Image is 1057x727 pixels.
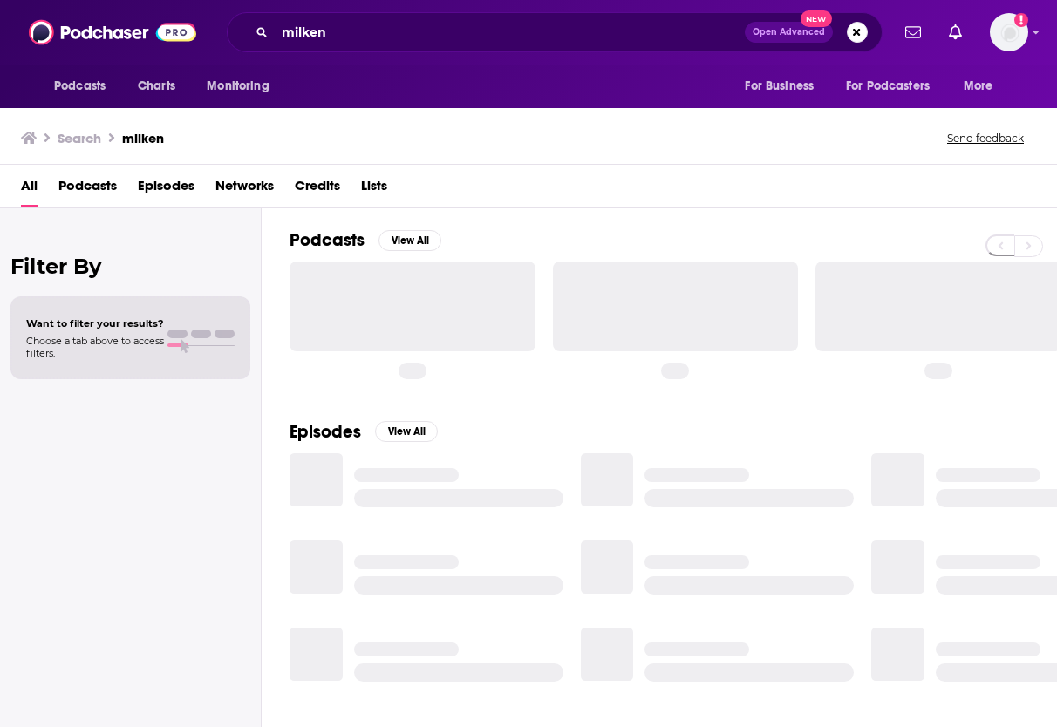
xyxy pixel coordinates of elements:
[898,17,928,47] a: Show notifications dropdown
[942,131,1029,146] button: Send feedback
[745,22,833,43] button: Open AdvancedNew
[126,70,186,103] a: Charts
[42,70,128,103] button: open menu
[215,172,274,207] a: Networks
[1014,13,1028,27] svg: Add a profile image
[745,74,814,99] span: For Business
[26,317,164,330] span: Want to filter your results?
[29,16,196,49] img: Podchaser - Follow, Share and Rate Podcasts
[275,18,745,46] input: Search podcasts, credits, & more...
[835,70,955,103] button: open menu
[942,17,969,47] a: Show notifications dropdown
[964,74,993,99] span: More
[290,421,438,443] a: EpisodesView All
[295,172,340,207] a: Credits
[361,172,387,207] a: Lists
[951,70,1015,103] button: open menu
[846,74,930,99] span: For Podcasters
[194,70,291,103] button: open menu
[290,229,441,251] a: PodcastsView All
[227,12,883,52] div: Search podcasts, credits, & more...
[733,70,835,103] button: open menu
[990,13,1028,51] img: User Profile
[290,229,365,251] h2: Podcasts
[122,130,164,146] h3: milken
[21,172,38,207] a: All
[801,10,832,27] span: New
[138,74,175,99] span: Charts
[54,74,106,99] span: Podcasts
[290,421,361,443] h2: Episodes
[207,74,269,99] span: Monitoring
[375,421,438,442] button: View All
[58,172,117,207] a: Podcasts
[990,13,1028,51] button: Show profile menu
[10,254,250,279] h2: Filter By
[138,172,194,207] a: Episodes
[990,13,1028,51] span: Logged in as Morgan16
[26,335,164,359] span: Choose a tab above to access filters.
[58,130,101,146] h3: Search
[753,28,825,37] span: Open Advanced
[378,230,441,251] button: View All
